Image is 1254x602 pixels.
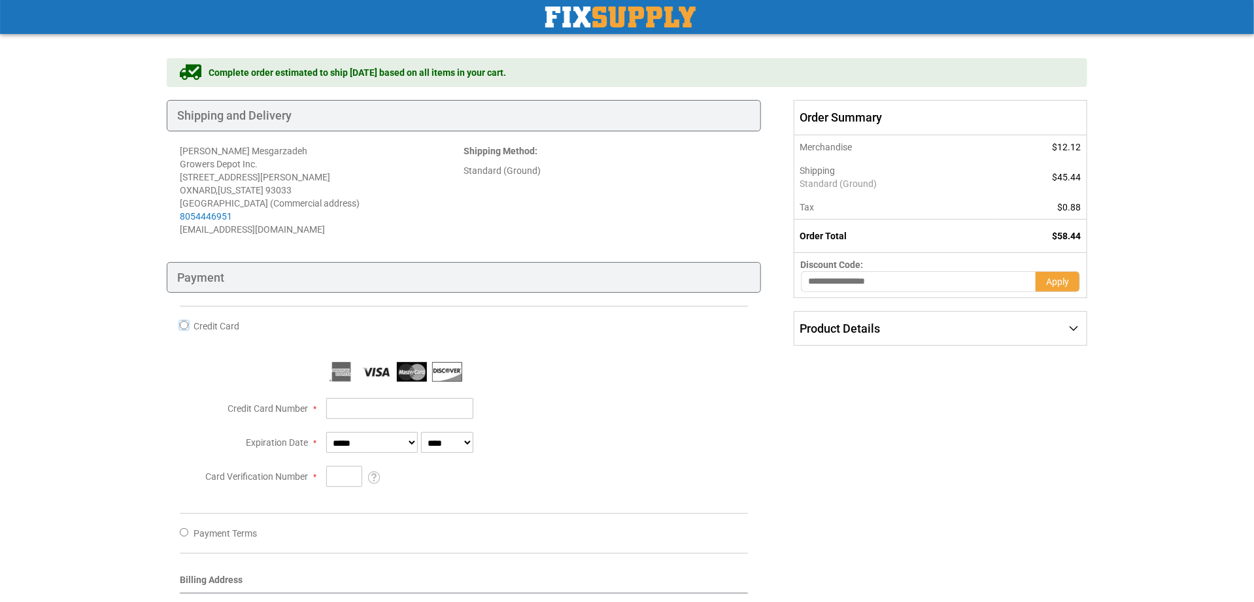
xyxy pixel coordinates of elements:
[1052,142,1081,152] span: $12.12
[1052,172,1081,182] span: $45.44
[205,471,308,482] span: Card Verification Number
[362,362,392,382] img: Visa
[801,259,864,270] span: Discount Code:
[1046,276,1069,287] span: Apply
[1057,202,1081,212] span: $0.88
[180,224,325,235] span: [EMAIL_ADDRESS][DOMAIN_NAME]
[800,322,881,335] span: Product Details
[209,66,506,79] span: Complete order estimated to ship [DATE] based on all items in your cart.
[800,165,836,176] span: Shipping
[180,144,464,236] address: [PERSON_NAME] Mesgarzadeh Growers Depot Inc. [STREET_ADDRESS][PERSON_NAME] OXNARD , 93033 [GEOGRA...
[326,362,356,382] img: American Express
[218,185,263,195] span: [US_STATE]
[397,362,427,382] img: MasterCard
[194,321,239,331] span: Credit Card
[194,528,257,539] span: Payment Terms
[800,177,988,190] span: Standard (Ground)
[167,100,761,131] div: Shipping and Delivery
[180,211,232,222] a: 8054446951
[794,195,994,220] th: Tax
[464,146,535,156] span: Shipping Method
[794,135,994,159] th: Merchandise
[545,7,696,27] img: Fix Industrial Supply
[800,231,847,241] strong: Order Total
[1052,231,1081,241] span: $58.44
[1036,271,1080,292] button: Apply
[794,100,1087,135] span: Order Summary
[464,146,537,156] strong: :
[432,362,462,382] img: Discover
[180,573,748,594] div: Billing Address
[228,403,308,414] span: Credit Card Number
[246,437,308,448] span: Expiration Date
[167,262,761,293] div: Payment
[545,7,696,27] a: store logo
[464,164,747,177] div: Standard (Ground)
